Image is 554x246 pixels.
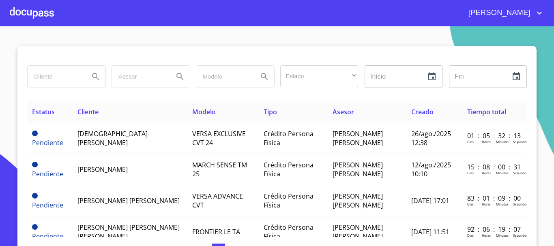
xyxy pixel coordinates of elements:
[196,66,251,88] input: search
[462,6,535,19] span: [PERSON_NAME]
[333,192,383,210] span: [PERSON_NAME] [PERSON_NAME]
[411,196,449,205] span: [DATE] 17:01
[467,225,522,234] p: 92 : 06 : 19 : 07
[77,129,148,147] span: [DEMOGRAPHIC_DATA][PERSON_NAME]
[32,107,55,116] span: Estatus
[192,227,240,236] span: FRONTIER LE TA
[513,139,528,144] p: Segundos
[411,129,451,147] span: 26/ago./2025 12:38
[467,131,522,140] p: 01 : 05 : 32 : 13
[411,107,434,116] span: Creado
[513,171,528,175] p: Segundos
[467,194,522,203] p: 83 : 01 : 09 : 00
[496,233,509,237] p: Minutos
[467,107,506,116] span: Tiempo total
[482,171,491,175] p: Horas
[112,66,167,88] input: search
[192,129,246,147] span: VERSA EXCLUSIVE CVT 24
[513,233,528,237] p: Segundos
[280,65,358,87] div: ​
[333,160,383,178] span: [PERSON_NAME] [PERSON_NAME]
[482,202,491,206] p: Horas
[264,129,314,147] span: Crédito Persona Física
[32,201,63,210] span: Pendiente
[462,6,544,19] button: account of current user
[192,107,216,116] span: Modelo
[467,233,474,237] p: Dias
[32,138,63,147] span: Pendiente
[32,130,38,136] span: Pendiente
[86,67,105,86] button: Search
[32,193,38,199] span: Pendiente
[77,196,180,205] span: [PERSON_NAME] [PERSON_NAME]
[513,202,528,206] p: Segundos
[192,192,243,210] span: VERSA ADVANCE CVT
[467,163,522,171] p: 15 : 08 : 00 : 31
[496,171,509,175] p: Minutos
[77,107,99,116] span: Cliente
[32,224,38,230] span: Pendiente
[192,160,247,178] span: MARCH SENSE TM 25
[333,107,354,116] span: Asesor
[255,67,274,86] button: Search
[32,162,38,167] span: Pendiente
[411,227,449,236] span: [DATE] 11:51
[32,169,63,178] span: Pendiente
[333,223,383,241] span: [PERSON_NAME] [PERSON_NAME]
[496,139,509,144] p: Minutos
[264,223,314,241] span: Crédito Persona Física
[28,66,83,88] input: search
[77,223,180,241] span: [PERSON_NAME] [PERSON_NAME] [PERSON_NAME]
[264,192,314,210] span: Crédito Persona Física
[170,67,190,86] button: Search
[77,165,128,174] span: [PERSON_NAME]
[411,160,451,178] span: 12/ago./2025 10:10
[482,139,491,144] p: Horas
[264,107,277,116] span: Tipo
[467,139,474,144] p: Dias
[496,202,509,206] p: Minutos
[32,232,63,241] span: Pendiente
[467,171,474,175] p: Dias
[482,233,491,237] p: Horas
[333,129,383,147] span: [PERSON_NAME] [PERSON_NAME]
[264,160,314,178] span: Crédito Persona Física
[467,202,474,206] p: Dias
